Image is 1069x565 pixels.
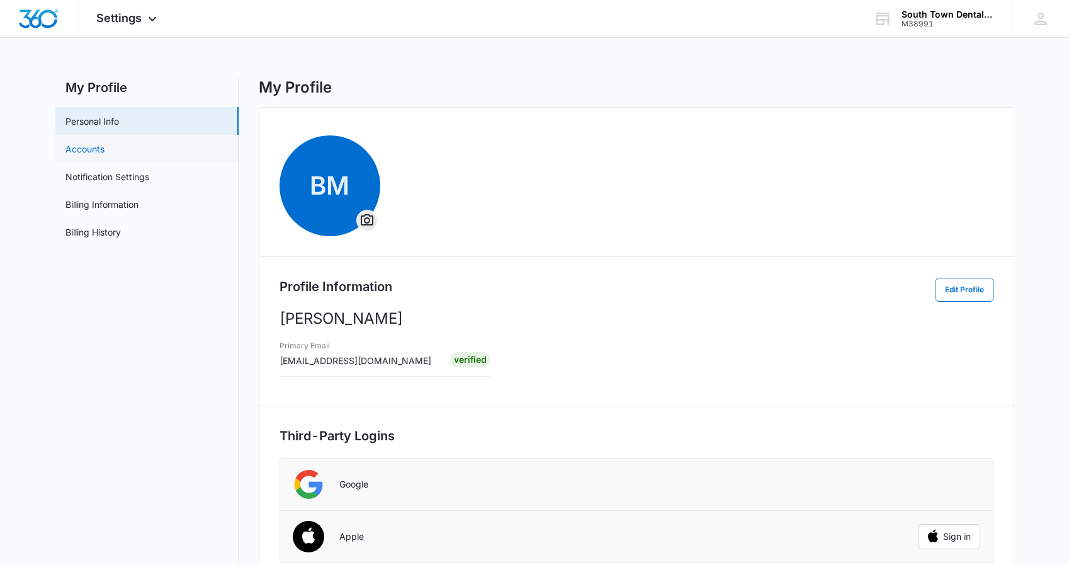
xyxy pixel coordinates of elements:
a: Personal Info [65,115,119,128]
div: account name [902,9,993,20]
h2: My Profile [55,78,239,97]
button: Sign in [919,524,980,549]
a: Billing Information [65,198,139,211]
a: Accounts [65,142,105,156]
span: BMOverflow Menu [280,135,380,236]
span: BM [280,135,380,236]
h2: Profile Information [280,277,392,296]
p: [PERSON_NAME] [280,307,993,330]
div: account id [902,20,993,28]
p: Google [339,479,368,490]
a: Notification Settings [65,170,149,183]
h2: Third-Party Logins [280,426,993,445]
button: Overflow Menu [357,210,377,231]
img: Google [293,469,324,500]
a: Billing History [65,225,121,239]
span: Settings [96,11,142,25]
button: Edit Profile [936,278,993,302]
h3: Primary Email [280,340,431,351]
div: Verified [450,352,490,367]
p: Apple [339,531,364,542]
span: [EMAIL_ADDRESS][DOMAIN_NAME] [280,355,431,366]
img: Apple [285,514,332,561]
h1: My Profile [259,78,332,97]
iframe: Sign in with Google Button [912,471,987,498]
